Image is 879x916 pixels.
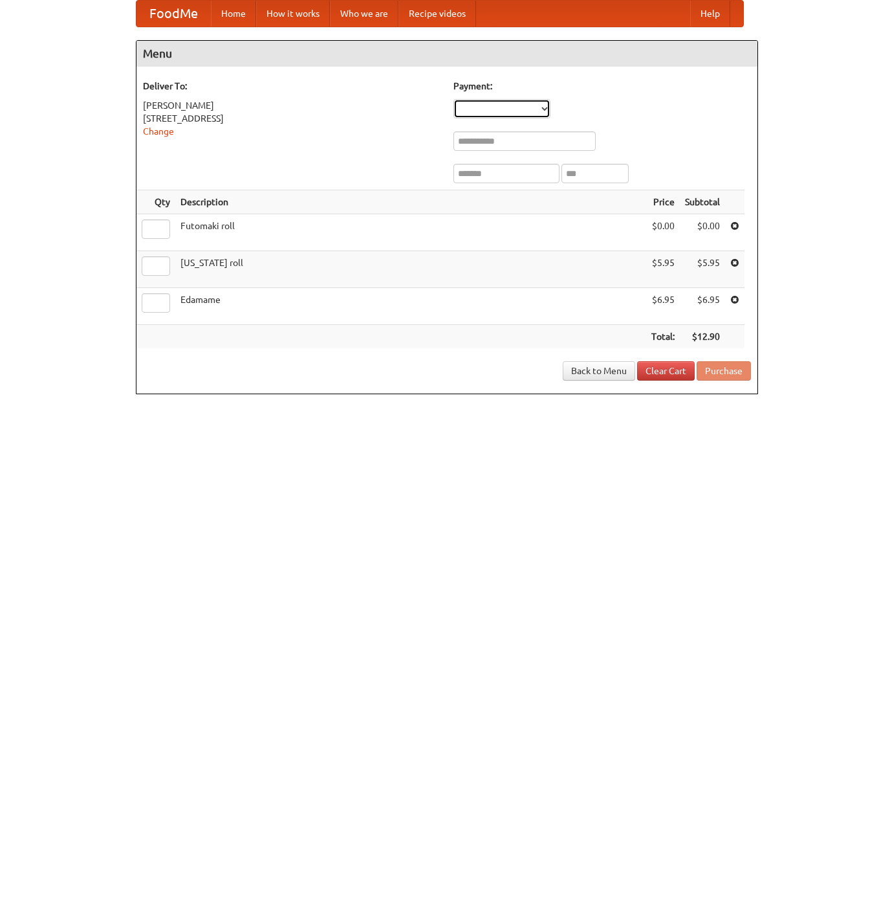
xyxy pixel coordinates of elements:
th: $12.90 [680,325,725,349]
a: Recipe videos [398,1,476,27]
h4: Menu [136,41,757,67]
td: $6.95 [646,288,680,325]
a: Home [211,1,256,27]
a: FoodMe [136,1,211,27]
h5: Payment: [453,80,751,93]
td: $5.95 [680,251,725,288]
a: Change [143,126,174,137]
td: Futomaki roll [175,214,646,251]
div: [PERSON_NAME] [143,99,440,112]
button: Purchase [697,361,751,381]
td: [US_STATE] roll [175,251,646,288]
a: How it works [256,1,330,27]
a: Who we are [330,1,398,27]
th: Qty [136,190,175,214]
th: Total: [646,325,680,349]
div: [STREET_ADDRESS] [143,112,440,125]
td: $6.95 [680,288,725,325]
a: Back to Menu [563,361,635,381]
h5: Deliver To: [143,80,440,93]
a: Help [690,1,730,27]
th: Price [646,190,680,214]
td: $0.00 [680,214,725,251]
td: Edamame [175,288,646,325]
td: $5.95 [646,251,680,288]
th: Subtotal [680,190,725,214]
a: Clear Cart [637,361,695,381]
th: Description [175,190,646,214]
td: $0.00 [646,214,680,251]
